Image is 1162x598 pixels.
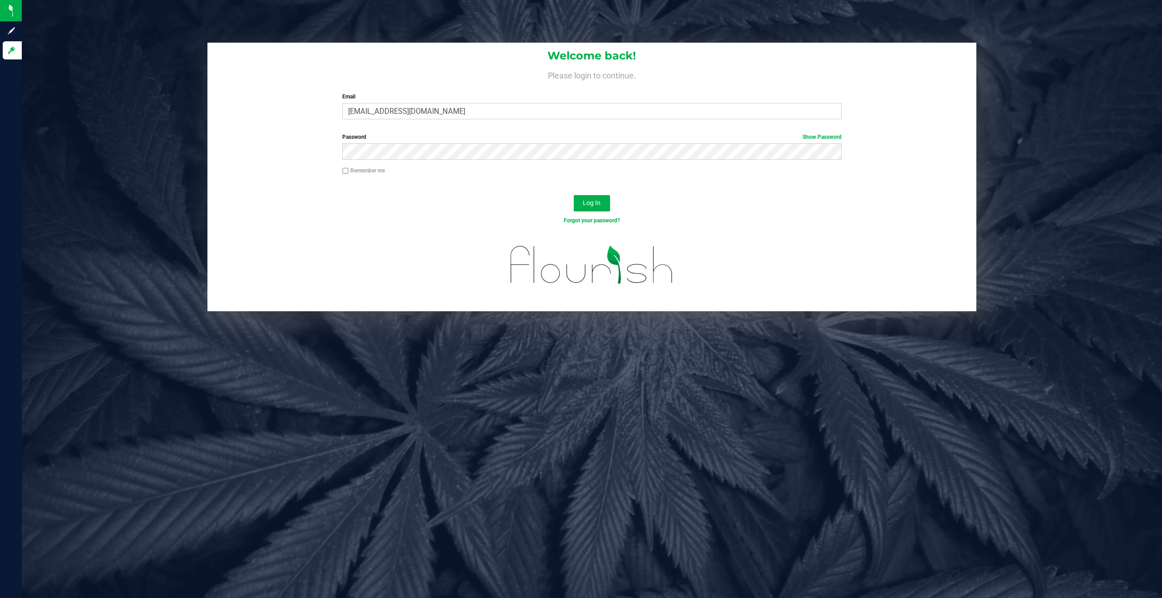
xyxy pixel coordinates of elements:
[207,50,977,62] h1: Welcome back!
[7,26,16,35] inline-svg: Sign up
[342,167,385,175] label: Remember me
[574,195,610,211] button: Log In
[342,93,842,101] label: Email
[564,217,620,224] a: Forgot your password?
[342,134,366,140] span: Password
[496,234,688,296] img: flourish_logo.svg
[803,134,842,140] a: Show Password
[207,69,977,80] h4: Please login to continue.
[7,46,16,55] inline-svg: Log in
[583,199,601,206] span: Log In
[342,168,349,174] input: Remember me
